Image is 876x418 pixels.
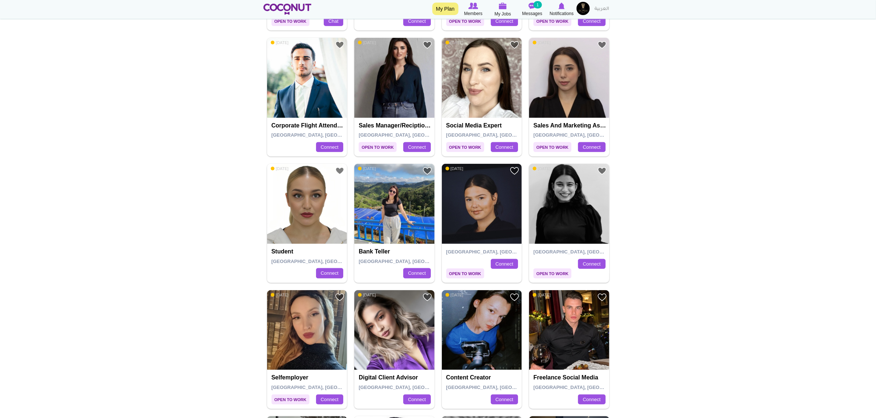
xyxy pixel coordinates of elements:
[272,248,345,255] h4: Student
[335,293,344,302] a: Add to Favourites
[533,374,607,381] h4: Freelance Social Media
[578,394,605,405] a: Connect
[533,385,638,390] span: [GEOGRAPHIC_DATA], [GEOGRAPHIC_DATA]
[263,4,312,15] img: Home
[533,166,551,171] span: [DATE]
[358,40,376,45] span: [DATE]
[446,166,464,171] span: [DATE]
[558,3,565,9] img: Notifications
[403,16,430,26] a: Connect
[358,166,376,171] span: [DATE]
[510,293,519,302] a: Add to Favourites
[271,292,289,298] span: [DATE]
[591,2,613,17] a: العربية
[272,385,376,390] span: [GEOGRAPHIC_DATA], [GEOGRAPHIC_DATA]
[446,249,551,255] span: [GEOGRAPHIC_DATA], [GEOGRAPHIC_DATA]
[446,385,551,390] span: [GEOGRAPHIC_DATA], [GEOGRAPHIC_DATA]
[403,268,430,278] a: Connect
[533,132,638,138] span: [GEOGRAPHIC_DATA], [GEOGRAPHIC_DATA]
[423,166,432,176] a: Add to Favourites
[446,16,484,26] span: Open to Work
[359,374,432,381] h4: Digital Client Advisor
[359,122,432,129] h4: Sales manager/Reciptionist
[446,269,484,278] span: Open to Work
[491,259,518,269] a: Connect
[423,293,432,302] a: Add to Favourites
[529,3,536,9] img: Messages
[403,142,430,152] a: Connect
[459,2,488,17] a: Browse Members Members
[446,40,464,45] span: [DATE]
[272,132,376,138] span: [GEOGRAPHIC_DATA], [GEOGRAPHIC_DATA]
[533,142,571,152] span: Open to Work
[597,293,607,302] a: Add to Favourites
[533,249,638,255] span: [GEOGRAPHIC_DATA], [GEOGRAPHIC_DATA]
[335,40,344,50] a: Add to Favourites
[359,142,397,152] span: Open to Work
[547,2,577,17] a: Notifications Notifications
[359,248,432,255] h4: bank teller
[324,16,343,26] a: Chat
[510,166,519,176] a: Add to Favourites
[578,259,605,269] a: Connect
[446,142,484,152] span: Open to Work
[518,2,547,17] a: Messages Messages 1
[491,142,518,152] a: Connect
[578,16,605,26] a: Connect
[499,3,507,9] img: My Jobs
[335,166,344,176] a: Add to Favourites
[316,394,343,405] a: Connect
[432,3,458,15] a: My Plan
[597,166,607,176] a: Add to Favourites
[316,268,343,278] a: Connect
[468,3,478,9] img: Browse Members
[359,132,464,138] span: [GEOGRAPHIC_DATA], [GEOGRAPHIC_DATA]
[446,374,519,381] h4: Content Creator
[510,40,519,50] a: Add to Favourites
[316,142,343,152] a: Connect
[446,122,519,129] h4: Social Media Expert
[597,40,607,50] a: Add to Favourites
[533,40,551,45] span: [DATE]
[491,16,518,26] a: Connect
[359,385,464,390] span: [GEOGRAPHIC_DATA], [GEOGRAPHIC_DATA]
[522,10,542,17] span: Messages
[488,2,518,18] a: My Jobs My Jobs
[271,40,289,45] span: [DATE]
[272,259,376,264] span: [GEOGRAPHIC_DATA], [GEOGRAPHIC_DATA]
[272,394,309,404] span: Open to Work
[533,16,571,26] span: Open to Work
[423,40,432,50] a: Add to Favourites
[491,394,518,405] a: Connect
[359,259,464,264] span: [GEOGRAPHIC_DATA], [GEOGRAPHIC_DATA]
[272,16,309,26] span: Open to Work
[271,166,289,171] span: [DATE]
[578,142,605,152] a: Connect
[358,292,376,298] span: [DATE]
[403,394,430,405] a: Connect
[533,1,542,8] small: 1
[533,292,551,298] span: [DATE]
[533,269,571,278] span: Open to Work
[464,10,482,17] span: Members
[272,122,345,129] h4: Corporate Flight attendant
[272,374,345,381] h4: Selfemployer
[533,122,607,129] h4: Sales and Marketing Assistance Manager
[446,292,464,298] span: [DATE]
[446,132,551,138] span: [GEOGRAPHIC_DATA], [GEOGRAPHIC_DATA]
[550,10,574,17] span: Notifications
[494,10,511,18] span: My Jobs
